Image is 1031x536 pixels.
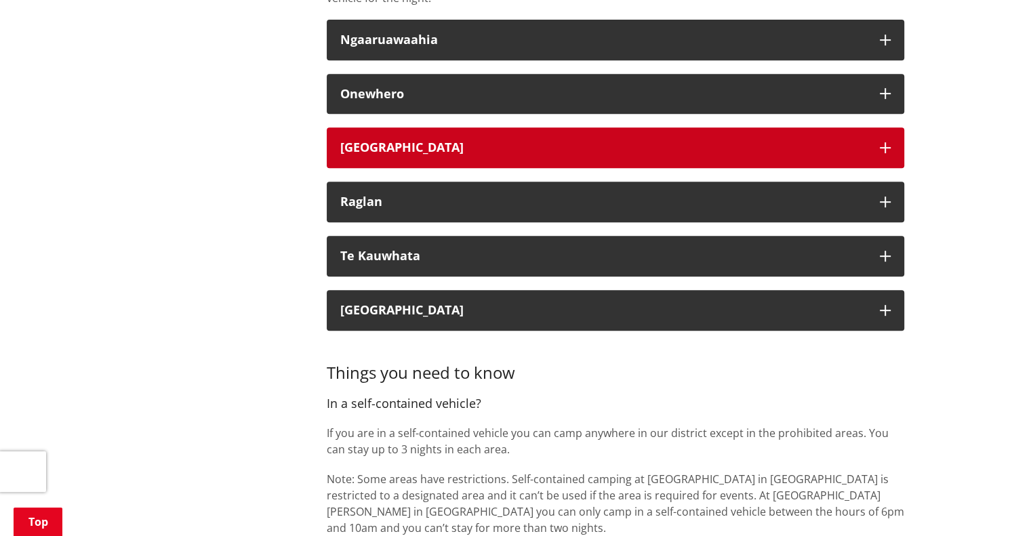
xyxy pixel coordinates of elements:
div: Raglan [340,195,866,209]
p: If you are in a self-contained vehicle you can camp anywhere in our district except in the prohib... [327,425,904,457]
div: Te Kauwhata [340,249,866,263]
button: [GEOGRAPHIC_DATA] [327,290,904,331]
div: [GEOGRAPHIC_DATA] [340,141,866,154]
h4: In a self-contained vehicle? [327,396,904,411]
button: Raglan [327,182,904,222]
h3: Things you need to know [327,344,904,384]
button: [GEOGRAPHIC_DATA] [327,127,904,168]
iframe: Messenger Launcher [969,479,1017,528]
p: Note: Some areas have restrictions. Self-contained camping at [GEOGRAPHIC_DATA] in [GEOGRAPHIC_DA... [327,471,904,536]
a: Top [14,508,62,536]
div: [GEOGRAPHIC_DATA] [340,304,866,317]
button: Te Kauwhata [327,236,904,276]
div: Ngaaruawaahia [340,33,866,47]
button: Ngaaruawaahia [327,20,904,60]
button: Onewhero [327,74,904,115]
div: Onewhero [340,87,866,101]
